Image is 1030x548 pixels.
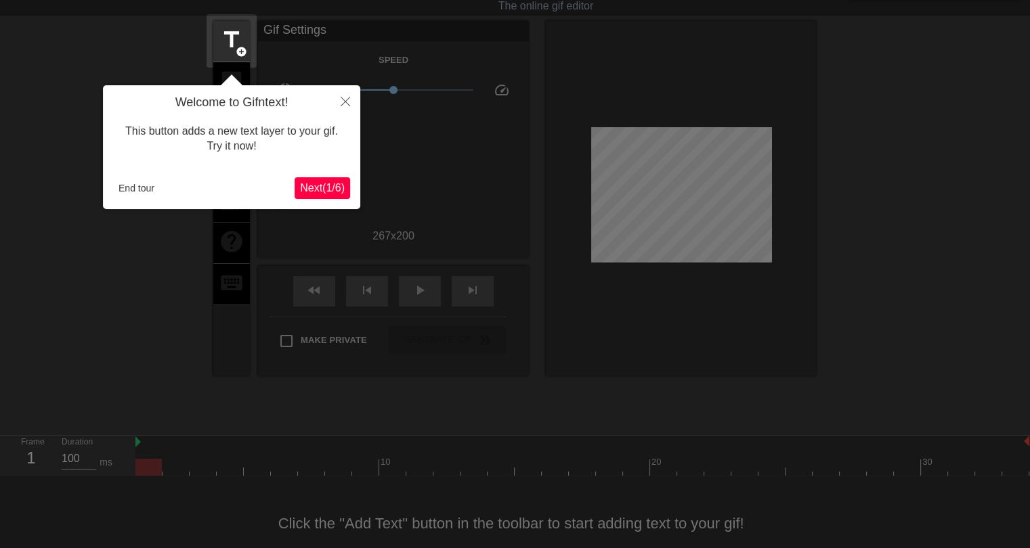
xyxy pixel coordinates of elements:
button: Close [330,85,360,116]
button: End tour [113,178,160,198]
div: This button adds a new text layer to your gif. Try it now! [113,110,350,168]
button: Next [295,177,350,199]
h4: Welcome to Gifntext! [113,95,350,110]
span: Next ( 1 / 6 ) [300,182,345,193]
